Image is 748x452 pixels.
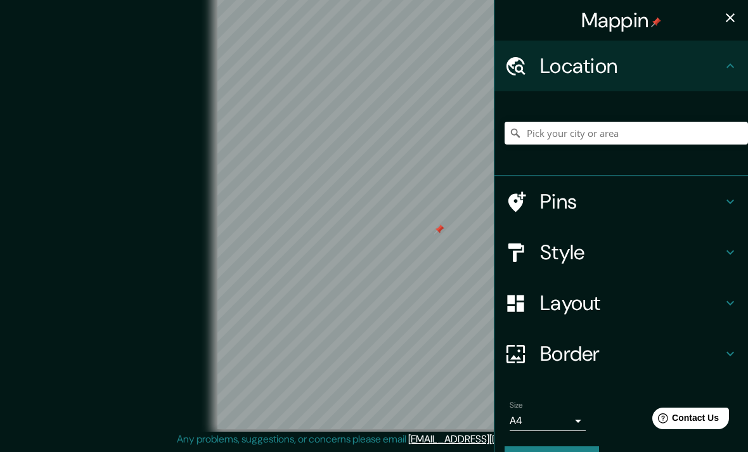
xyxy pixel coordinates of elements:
[510,400,523,411] label: Size
[408,432,565,446] a: [EMAIL_ADDRESS][DOMAIN_NAME]
[540,341,723,366] h4: Border
[177,432,567,447] p: Any problems, suggestions, or concerns please email .
[494,227,748,278] div: Style
[494,41,748,91] div: Location
[540,53,723,79] h4: Location
[505,122,748,145] input: Pick your city or area
[635,403,734,438] iframe: Help widget launcher
[510,411,586,431] div: A4
[540,290,723,316] h4: Layout
[540,240,723,265] h4: Style
[494,176,748,227] div: Pins
[494,328,748,379] div: Border
[651,17,661,27] img: pin-icon.png
[494,278,748,328] div: Layout
[540,189,723,214] h4: Pins
[581,8,662,33] h4: Mappin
